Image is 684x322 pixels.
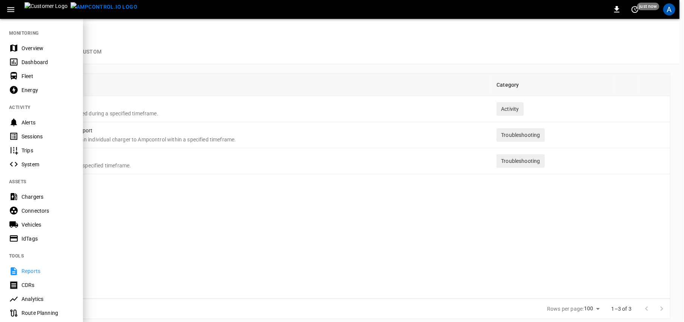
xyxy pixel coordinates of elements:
div: CDRs [22,281,74,289]
div: Energy [22,86,74,94]
div: Alerts [22,119,74,126]
div: Dashboard [22,58,74,66]
div: Sessions [22,133,74,140]
div: Overview [22,44,74,52]
div: Route Planning [22,309,74,317]
div: System [22,161,74,168]
img: Customer Logo [25,2,68,17]
div: Reports [22,267,74,275]
div: Fleet [22,72,74,80]
div: Vehicles [22,221,74,228]
button: set refresh interval [629,3,641,15]
span: just now [637,3,659,10]
div: Connectors [22,207,74,215]
div: IdTags [22,235,74,242]
img: ampcontrol.io logo [71,2,137,12]
div: Chargers [22,193,74,201]
div: Analytics [22,295,74,303]
div: profile-icon [663,3,675,15]
div: Trips [22,147,74,154]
